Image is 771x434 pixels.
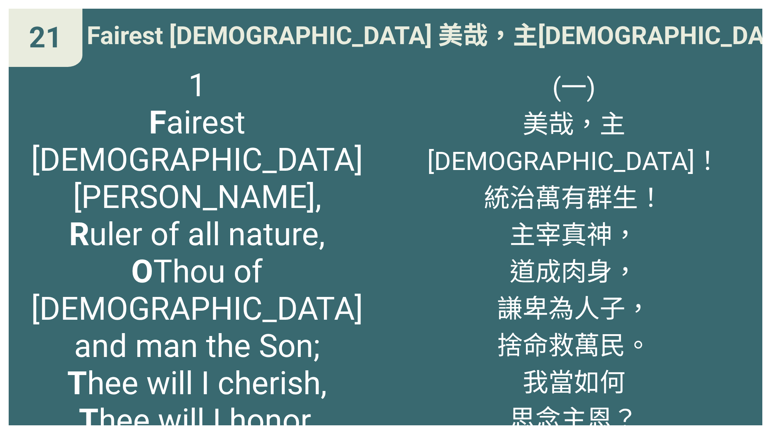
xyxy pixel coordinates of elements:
span: 21 [29,21,62,55]
b: R [69,216,89,253]
b: O [131,253,153,290]
b: F [149,104,166,141]
b: T [67,365,87,402]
